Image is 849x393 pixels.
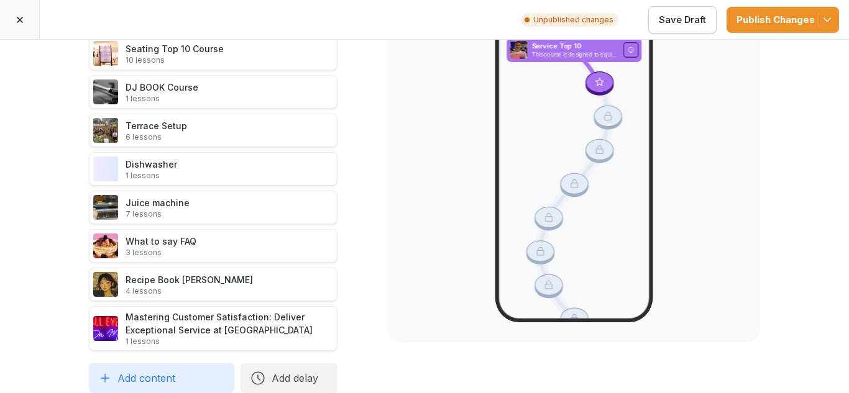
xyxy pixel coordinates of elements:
img: u4z16joy1tc1izvss22pflnu.png [93,233,118,258]
div: Terrace Setup6 lessons [89,114,337,147]
div: Recipe Book [PERSON_NAME] [126,273,253,296]
div: Juice machine7 lessons [89,191,337,224]
p: 3 lessons [126,248,196,258]
div: Save Draft [659,13,706,27]
div: DJ BOOK Course1 lessons [89,75,337,109]
div: Recipe Book [PERSON_NAME]4 lessons [89,268,337,301]
p: This course is designed to equip [PERSON_NAME] Pancakes employees with the essential skills and s... [531,52,618,58]
p: 1 lessons [126,94,198,104]
div: Juice machine [126,196,190,219]
button: Add content [89,363,234,393]
div: What to say FAQ3 lessons [89,229,337,263]
img: q04ugz17koqghbhzvqbge1kb.png [93,195,118,220]
img: d7p8lasgvyy162n8f4ejf4q3.png [509,41,526,60]
p: 10 lessons [126,55,224,65]
img: nn5k69ucivey5ks2hkuikcrt.png [93,316,118,341]
div: Dishwasher [126,158,177,181]
div: DJ BOOK Course [126,81,198,104]
p: Service Top 10 [531,42,618,52]
p: 4 lessons [126,286,253,296]
p: 1 lessons [126,171,177,181]
div: Mastering Customer Satisfaction: Deliver Exceptional Service at [GEOGRAPHIC_DATA] [126,310,333,346]
p: 7 lessons [126,209,190,219]
p: 6 lessons [126,132,187,142]
button: Save Draft [648,6,717,34]
img: lbu6dl8b4dzsywn6w9d9rc2n.png [93,118,118,143]
p: 1 lessons [126,337,333,346]
div: Terrace Setup [126,119,187,142]
button: Publish Changes [727,7,839,33]
img: i9vhlbn25bvjo1q54vsy2nep.png [93,272,118,297]
div: Publish Changes [737,13,829,27]
img: xh8gm67nn1j2sbno4qs2o7jn.png [93,79,118,104]
button: Add delay [241,363,337,393]
div: Seating Top 10 Course [126,42,224,65]
div: Dishwasher1 lessons [89,152,337,186]
div: Mastering Customer Satisfaction: Deliver Exceptional Service at [GEOGRAPHIC_DATA]1 lessons [89,306,337,351]
p: Unpublished changes [521,13,618,27]
div: Seating Top 10 Course10 lessons [89,37,337,70]
div: What to say FAQ [126,235,196,258]
img: mxpdlg2ydl385stwaqnbhuh4.png [93,41,118,66]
